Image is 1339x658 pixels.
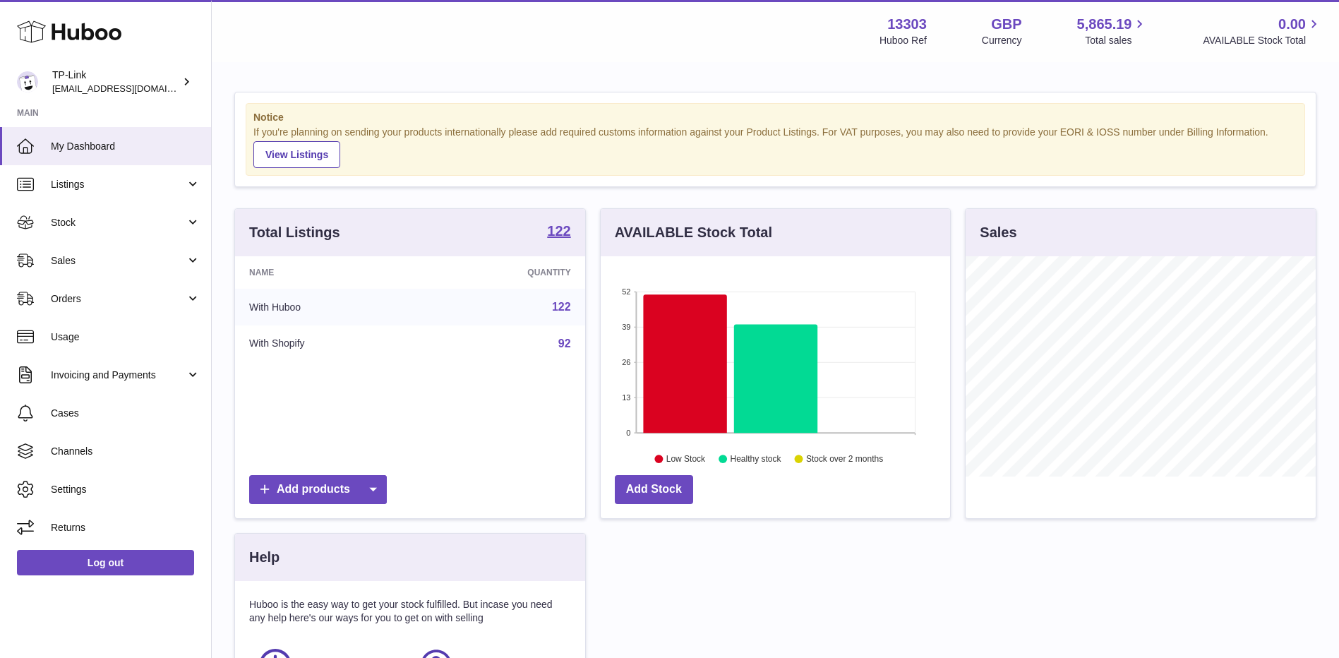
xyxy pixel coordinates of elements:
a: Add Stock [615,475,693,504]
strong: 122 [547,224,570,238]
td: With Huboo [235,289,424,325]
span: Invoicing and Payments [51,369,186,382]
span: Channels [51,445,200,458]
div: Huboo Ref [879,34,927,47]
span: 5,865.19 [1077,15,1132,34]
h3: AVAILABLE Stock Total [615,223,772,242]
span: My Dashboard [51,140,200,153]
p: Huboo is the easy way to get your stock fulfilled. But incase you need any help here's our ways f... [249,598,571,625]
span: 0.00 [1278,15,1306,34]
span: Settings [51,483,200,496]
h3: Sales [980,223,1016,242]
text: 0 [626,429,630,437]
img: gaby.chen@tp-link.com [17,71,38,92]
div: If you're planning on sending your products internationally please add required customs informati... [253,126,1297,168]
text: Healthy stock [730,454,781,464]
h3: Total Listings [249,223,340,242]
a: 92 [558,337,571,349]
a: View Listings [253,141,340,168]
a: Log out [17,550,194,575]
span: Usage [51,330,200,344]
strong: Notice [253,111,1297,124]
a: 122 [552,301,571,313]
a: Add products [249,475,387,504]
a: 122 [547,224,570,241]
span: AVAILABLE Stock Total [1203,34,1322,47]
a: 0.00 AVAILABLE Stock Total [1203,15,1322,47]
text: 26 [622,358,630,366]
span: Cases [51,407,200,420]
span: Returns [51,521,200,534]
span: Orders [51,292,186,306]
strong: GBP [991,15,1021,34]
span: Stock [51,216,186,229]
div: TP-Link [52,68,179,95]
text: Stock over 2 months [806,454,883,464]
text: 13 [622,393,630,402]
div: Currency [982,34,1022,47]
span: Sales [51,254,186,268]
span: [EMAIL_ADDRESS][DOMAIN_NAME] [52,83,208,94]
span: Total sales [1085,34,1148,47]
th: Name [235,256,424,289]
h3: Help [249,548,280,567]
text: 39 [622,323,630,331]
strong: 13303 [887,15,927,34]
text: 52 [622,287,630,296]
th: Quantity [424,256,584,289]
span: Listings [51,178,186,191]
td: With Shopify [235,325,424,362]
text: Low Stock [666,454,706,464]
a: 5,865.19 Total sales [1077,15,1148,47]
